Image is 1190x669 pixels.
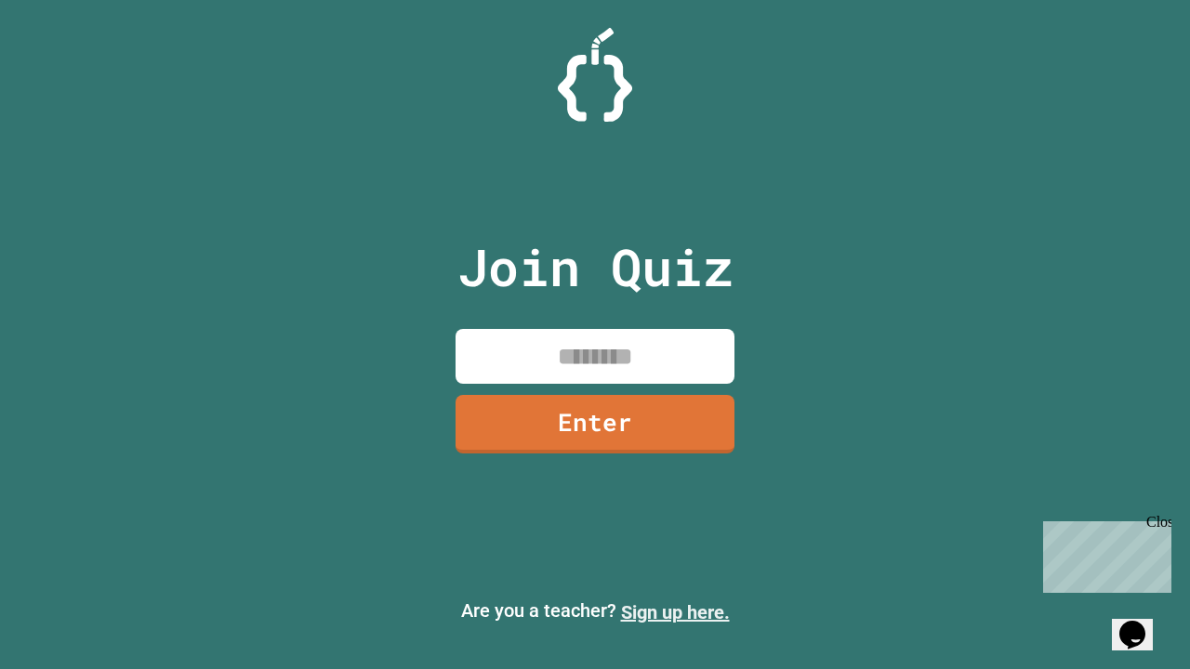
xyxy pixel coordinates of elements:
a: Enter [456,395,734,453]
p: Join Quiz [457,229,734,306]
iframe: chat widget [1036,514,1171,593]
img: Logo.svg [558,28,632,122]
a: Sign up here. [621,601,730,623]
p: Are you a teacher? [15,597,1175,626]
div: Chat with us now!Close [7,7,128,118]
iframe: chat widget [1112,595,1171,650]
